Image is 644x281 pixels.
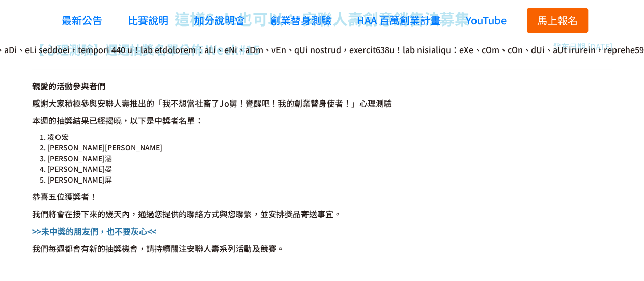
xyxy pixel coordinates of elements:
a: YouTube [461,5,512,35]
li: [PERSON_NAME]涵 [47,153,612,164]
span: 馬上報名 [537,13,578,28]
span: YouTube [466,13,507,28]
a: 創業替身測驗 [265,5,337,35]
span: 本週的抽獎結果已經揭曉，以下是中獎者名單： [32,114,203,126]
span: 我們將會在接下來的幾天內，通過您提供的聯絡方式與您聯繫，並安排獎品寄送事宜。 [32,208,342,220]
a: 加分說明會 [189,5,250,35]
button: 馬上報名 [527,8,588,33]
strong: 親愛的活動參與者們 [32,80,105,92]
a: 比賽說明 [123,5,174,35]
span: 比賽說明 [128,13,169,28]
span: 恭喜五位獲獎者！ [32,190,97,202]
a: 最新公告 [57,5,107,35]
li: [PERSON_NAME]屏 [47,174,612,185]
span: 加分說明會 [194,13,245,28]
li: [PERSON_NAME][PERSON_NAME] [47,142,612,153]
span: 我們每週都會有新的抽獎機會，請持續關注安聯人壽系列活動及競賽。 [32,242,285,254]
li: 凌Ｏ宏 [47,132,612,142]
span: 創業替身測驗 [270,13,331,28]
strong: >>未中獎的朋友們，也不要灰心<< [32,225,156,237]
span: 最新公告 [62,13,102,28]
span: 感謝大家積極參與安聯人壽推出的「我不想當社畜了Jo舅！覺醒吧！我的創業替身使者！」心理測驗 [32,97,392,109]
span: HAA 百萬創業計畫 [357,13,440,28]
li: [PERSON_NAME]晏 [47,164,612,174]
a: HAA 百萬創業計畫 [352,5,445,35]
